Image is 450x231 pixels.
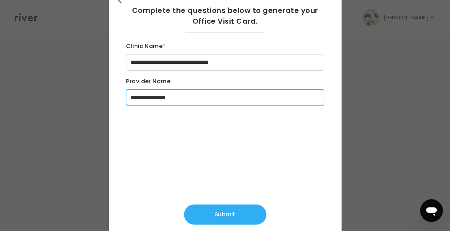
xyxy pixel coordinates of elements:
input: providerName [126,89,324,106]
h2: Complete the questions below to generate your Office Visit Card. [126,5,324,27]
iframe: Button to launch messaging window [420,199,443,222]
input: clinicName [126,54,324,71]
label: Clinic Name [126,41,324,51]
label: Provider Name [126,76,324,86]
button: Submit [184,204,266,225]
